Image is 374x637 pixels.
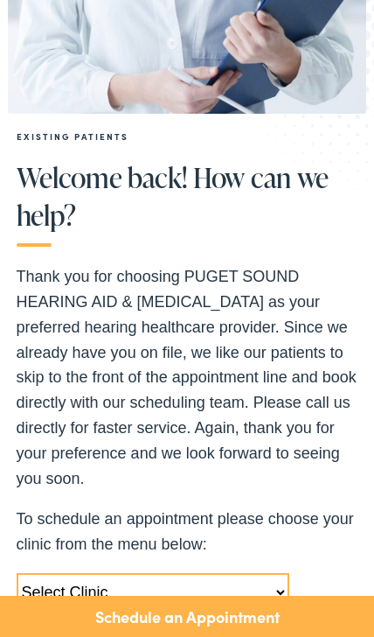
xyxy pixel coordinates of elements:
span: back! [128,164,187,192]
span: Welcome [17,164,122,192]
p: Thank you for choosing PUGET SOUND HEARING AID & [MEDICAL_DATA] as your preferred hearing healthc... [17,264,358,491]
h2: EXISTING PATIENTS [17,131,358,142]
p: To schedule an appointment please choose your clinic from the menu below: [17,507,358,557]
span: we [297,164,329,192]
span: help? [17,201,76,229]
span: can [251,164,291,192]
span: How [193,164,245,192]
